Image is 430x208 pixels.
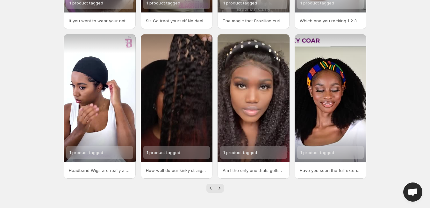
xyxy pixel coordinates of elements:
span: 1 product tagged [69,0,103,5]
p: Am I the only one thats getting Bridgerton vibes from the Kinky Curls Lace Wig and headband combo... [223,167,284,174]
div: Open chat [403,182,422,202]
span: 1 product tagged [147,150,180,155]
p: The magic that Brazilian curly hair can do Custom Colour on us too Shop now on toallmyblackgirls [223,18,284,24]
span: 1 product tagged [69,150,103,155]
nav: Pagination [206,184,224,193]
span: 1 product tagged [223,150,257,155]
p: Have you seen the full extent of our Headband Wig collection Check out our pieces incorporating o... [300,167,362,174]
span: 1 product tagged [300,150,334,155]
span: 1 product tagged [147,0,180,5]
p: Which one you rocking 1 2 3 or 4 Shop headband wigs now and use codemotherdays for 10 off Treat y... [300,18,362,24]
span: 1 product tagged [300,0,334,5]
span: 1 product tagged [223,0,257,5]
button: Next [215,184,224,193]
p: Headband Wigs are really a triple threat Easy to apply super versatile and they look amazing What... [69,167,131,174]
p: How well do our kinky straight clip ins blend into loaferette natural hair Shop our range of clip... [146,167,208,174]
p: Sis Go treat yourself No deals [DATE] but check back in with us to see what treats we have for yo... [146,18,208,24]
button: Previous [206,184,215,193]
p: If you want to wear your natural hair out but dont have much length or volume then come and get y... [69,18,131,24]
